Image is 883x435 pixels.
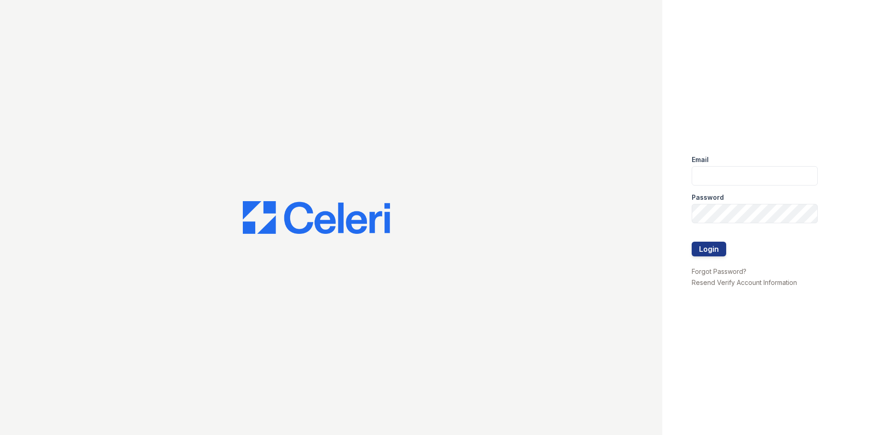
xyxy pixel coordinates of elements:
[692,242,726,256] button: Login
[243,201,390,234] img: CE_Logo_Blue-a8612792a0a2168367f1c8372b55b34899dd931a85d93a1a3d3e32e68fde9ad4.png
[692,278,797,286] a: Resend Verify Account Information
[692,155,709,164] label: Email
[692,193,724,202] label: Password
[692,267,746,275] a: Forgot Password?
